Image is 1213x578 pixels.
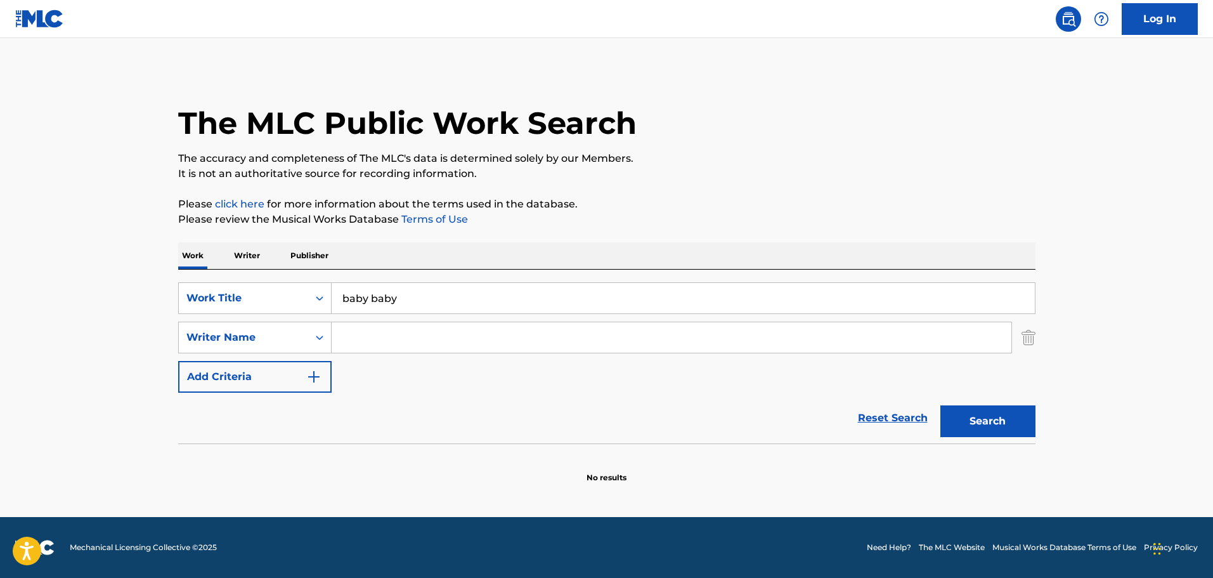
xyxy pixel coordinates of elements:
iframe: Chat Widget [1150,517,1213,578]
a: Privacy Policy [1144,542,1198,553]
a: Terms of Use [399,213,468,225]
p: Writer [230,242,264,269]
p: The accuracy and completeness of The MLC's data is determined solely by our Members. [178,151,1035,166]
img: Delete Criterion [1022,322,1035,353]
p: Please review the Musical Works Database [178,212,1035,227]
h1: The MLC Public Work Search [178,104,637,142]
img: logo [15,540,55,555]
span: Mechanical Licensing Collective © 2025 [70,542,217,553]
a: Log In [1122,3,1198,35]
img: MLC Logo [15,10,64,28]
div: Help [1089,6,1114,32]
img: 9d2ae6d4665cec9f34b9.svg [306,369,321,384]
a: Need Help? [867,542,911,553]
img: search [1061,11,1076,27]
div: Drag [1153,530,1161,568]
button: Add Criteria [178,361,332,393]
a: Public Search [1056,6,1081,32]
div: Writer Name [186,330,301,345]
p: Work [178,242,207,269]
img: help [1094,11,1109,27]
p: Publisher [287,242,332,269]
a: Reset Search [852,404,934,432]
a: click here [215,198,264,210]
form: Search Form [178,282,1035,443]
p: Please for more information about the terms used in the database. [178,197,1035,212]
a: The MLC Website [919,542,985,553]
button: Search [940,405,1035,437]
p: It is not an authoritative source for recording information. [178,166,1035,181]
div: Work Title [186,291,301,306]
p: No results [587,457,626,483]
a: Musical Works Database Terms of Use [992,542,1136,553]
